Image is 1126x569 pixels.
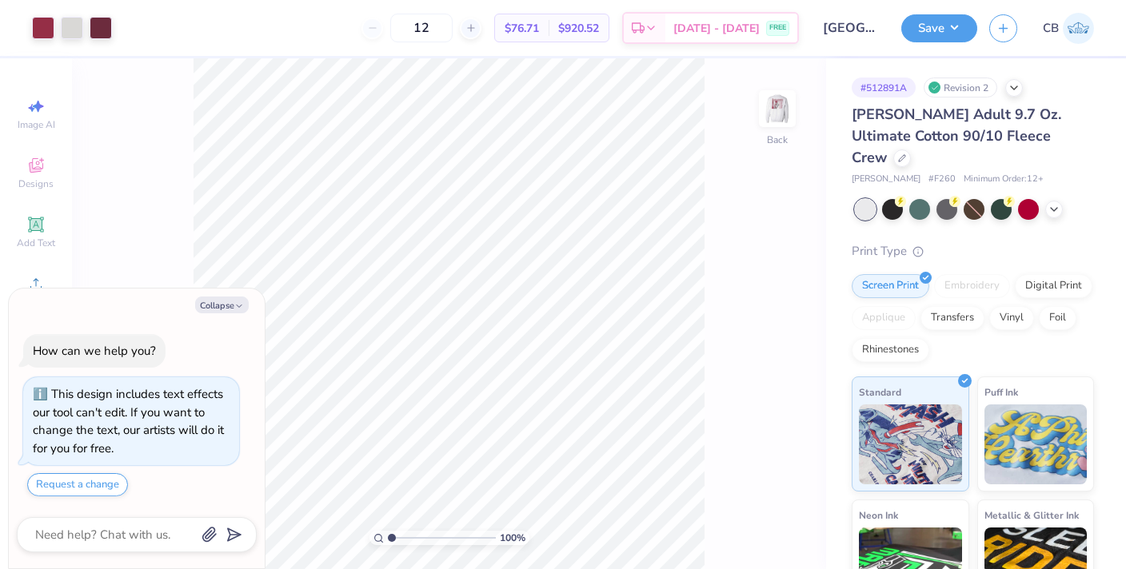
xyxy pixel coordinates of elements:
button: Collapse [195,296,249,313]
div: # 512891A [852,78,916,97]
div: Applique [852,306,916,330]
span: Add Text [17,237,55,249]
div: Rhinestones [852,338,929,362]
div: Print Type [852,242,1094,261]
div: Transfers [920,306,984,330]
span: [PERSON_NAME] Adult 9.7 Oz. Ultimate Cotton 90/10 Fleece Crew [852,105,1061,167]
img: Puff Ink [984,404,1088,484]
img: Back [761,93,793,125]
button: Save [901,14,977,42]
div: How can we help you? [33,343,156,359]
span: 100 % [500,531,525,545]
span: FREE [769,22,786,34]
div: Back [767,133,788,147]
div: Vinyl [989,306,1034,330]
div: Embroidery [934,274,1010,298]
div: Digital Print [1015,274,1092,298]
span: Designs [18,177,54,190]
input: – – [390,14,453,42]
span: # F260 [928,173,956,186]
span: Metallic & Glitter Ink [984,507,1079,523]
span: Standard [859,384,901,400]
span: Minimum Order: 12 + [964,173,1044,186]
img: Standard [859,404,962,484]
button: Request a change [27,473,128,496]
span: [PERSON_NAME] [852,173,920,186]
span: CB [1043,19,1059,38]
span: Image AI [18,118,55,131]
a: CB [1043,13,1094,44]
input: Untitled Design [811,12,889,44]
span: [DATE] - [DATE] [673,20,760,37]
span: Neon Ink [859,507,898,523]
div: Foil [1039,306,1076,330]
div: Screen Print [852,274,929,298]
div: This design includes text effects our tool can't edit. If you want to change the text, our artist... [33,386,224,456]
span: $76.71 [505,20,539,37]
span: $920.52 [558,20,599,37]
img: Chase Beeson [1063,13,1094,44]
span: Puff Ink [984,384,1018,400]
div: Revision 2 [924,78,997,97]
